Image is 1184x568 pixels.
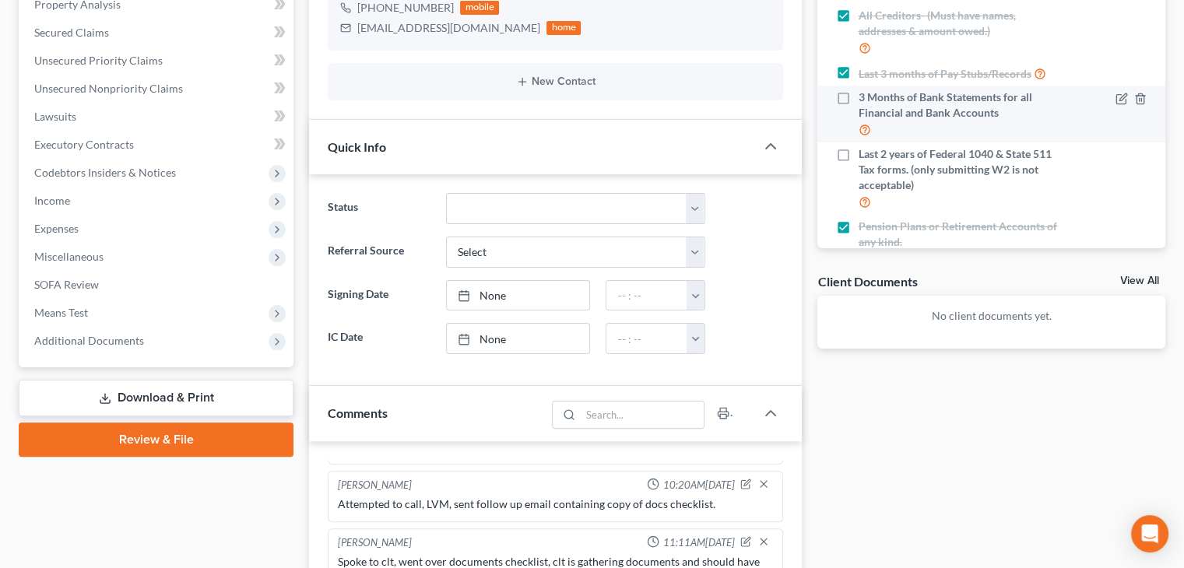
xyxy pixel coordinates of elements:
[22,75,293,103] a: Unsecured Nonpriority Claims
[34,250,104,263] span: Miscellaneous
[34,278,99,291] span: SOFA Review
[858,146,1065,193] span: Last 2 years of Federal 1040 & State 511 Tax forms. (only submitting W2 is not acceptable)
[830,308,1153,324] p: No client documents yet.
[22,47,293,75] a: Unsecured Priority Claims
[19,380,293,416] a: Download & Print
[320,237,437,268] label: Referral Source
[1131,515,1168,552] div: Open Intercom Messenger
[34,334,144,347] span: Additional Documents
[320,323,437,354] label: IC Date
[320,280,437,311] label: Signing Date
[340,75,771,88] button: New Contact
[606,281,687,310] input: -- : --
[357,20,540,36] div: [EMAIL_ADDRESS][DOMAIN_NAME]
[858,66,1031,82] span: Last 3 months of Pay Stubs/Records
[662,535,734,550] span: 11:11AM[DATE]
[34,82,183,95] span: Unsecured Nonpriority Claims
[22,19,293,47] a: Secured Claims
[858,219,1065,250] span: Pension Plans or Retirement Accounts of any kind.
[581,401,704,428] input: Search...
[606,324,687,353] input: -- : --
[19,422,293,457] a: Review & File
[338,535,412,551] div: [PERSON_NAME]
[447,324,590,353] a: None
[858,89,1065,121] span: 3 Months of Bank Statements for all Financial and Bank Accounts
[22,103,293,131] a: Lawsuits
[328,405,388,420] span: Comments
[34,110,76,123] span: Lawsuits
[338,478,412,493] div: [PERSON_NAME]
[338,496,773,512] div: Attempted to call, LVM, sent follow up email containing copy of docs checklist.
[34,138,134,151] span: Executory Contracts
[1120,275,1159,286] a: View All
[34,194,70,207] span: Income
[34,222,79,235] span: Expenses
[546,21,581,35] div: home
[320,193,437,224] label: Status
[34,26,109,39] span: Secured Claims
[22,131,293,159] a: Executory Contracts
[22,271,293,299] a: SOFA Review
[34,54,163,67] span: Unsecured Priority Claims
[34,166,176,179] span: Codebtors Insiders & Notices
[447,281,590,310] a: None
[34,306,88,319] span: Means Test
[817,273,917,289] div: Client Documents
[328,139,386,154] span: Quick Info
[460,1,499,15] div: mobile
[662,478,734,493] span: 10:20AM[DATE]
[858,8,1065,39] span: All Creditors- (Must have names, addresses & amount owed.)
